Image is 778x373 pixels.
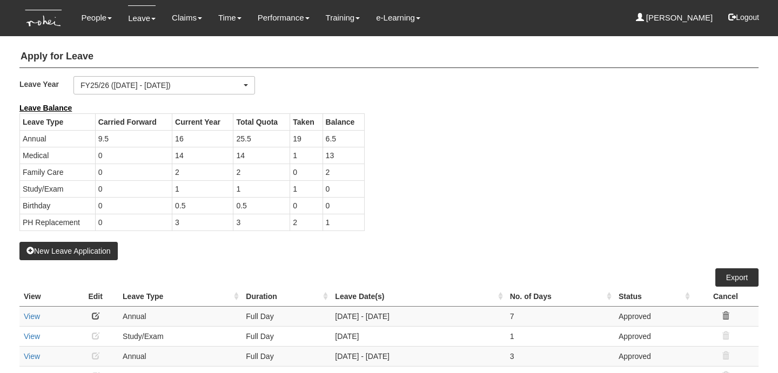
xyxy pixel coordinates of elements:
td: Medical [20,147,96,164]
td: Approved [614,326,693,346]
td: 25.5 [233,130,290,147]
a: [PERSON_NAME] [636,5,713,30]
td: 14 [172,147,233,164]
td: 14 [233,147,290,164]
td: 1 [323,214,364,230]
td: 3 [233,214,290,230]
td: 2 [290,214,323,230]
td: Full Day [242,346,331,366]
td: PH Replacement [20,214,96,230]
td: 1 [290,180,323,197]
td: 13 [323,147,364,164]
a: View [24,332,40,341]
td: Annual [118,346,242,366]
td: Study/Exam [118,326,242,346]
td: 0 [290,164,323,180]
td: Full Day [242,326,331,346]
button: Logout [721,4,767,30]
td: [DATE] [331,326,505,346]
th: Status : activate to sort column ascending [614,287,693,307]
a: View [24,352,40,361]
td: 2 [172,164,233,180]
th: Leave Type : activate to sort column ascending [118,287,242,307]
td: Birthday [20,197,96,214]
td: 9.5 [95,130,172,147]
td: 0 [95,164,172,180]
h4: Apply for Leave [19,46,759,68]
th: Total Quota [233,113,290,130]
iframe: chat widget [733,330,767,362]
td: 0 [95,197,172,214]
td: 0 [290,197,323,214]
td: Full Day [242,306,331,326]
td: 1 [233,180,290,197]
td: [DATE] - [DATE] [331,306,505,326]
td: 1 [172,180,233,197]
th: Leave Date(s) : activate to sort column ascending [331,287,505,307]
td: Approved [614,306,693,326]
td: 19 [290,130,323,147]
td: 3 [506,346,614,366]
td: Annual [118,306,242,326]
td: 0 [323,180,364,197]
a: View [24,312,40,321]
a: Export [715,268,759,287]
td: 7 [506,306,614,326]
td: 3 [172,214,233,230]
a: Performance [258,5,310,30]
a: e-Learning [376,5,420,30]
td: Approved [614,346,693,366]
th: Carried Forward [95,113,172,130]
th: Balance [323,113,364,130]
a: Time [218,5,242,30]
a: Leave [128,5,156,31]
td: 1 [290,147,323,164]
a: People [81,5,112,30]
td: 6.5 [323,130,364,147]
th: Edit [72,287,118,307]
label: Leave Year [19,76,73,92]
td: Annual [20,130,96,147]
td: 0 [323,197,364,214]
b: Leave Balance [19,104,72,112]
td: Study/Exam [20,180,96,197]
td: Family Care [20,164,96,180]
th: Current Year [172,113,233,130]
td: 0 [95,180,172,197]
td: 0 [95,214,172,230]
th: View [19,287,72,307]
th: Taken [290,113,323,130]
a: Claims [172,5,202,30]
th: Cancel [693,287,759,307]
td: 0.5 [233,197,290,214]
th: Duration : activate to sort column ascending [242,287,331,307]
td: 0.5 [172,197,233,214]
button: FY25/26 ([DATE] - [DATE]) [73,76,255,94]
td: 0 [95,147,172,164]
td: 1 [506,326,614,346]
button: New Leave Application [19,242,118,260]
th: No. of Days : activate to sort column ascending [506,287,614,307]
td: 2 [233,164,290,180]
td: 2 [323,164,364,180]
div: FY25/26 ([DATE] - [DATE]) [81,80,242,91]
th: Leave Type [20,113,96,130]
td: 16 [172,130,233,147]
td: [DATE] - [DATE] [331,346,505,366]
a: Training [326,5,360,30]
